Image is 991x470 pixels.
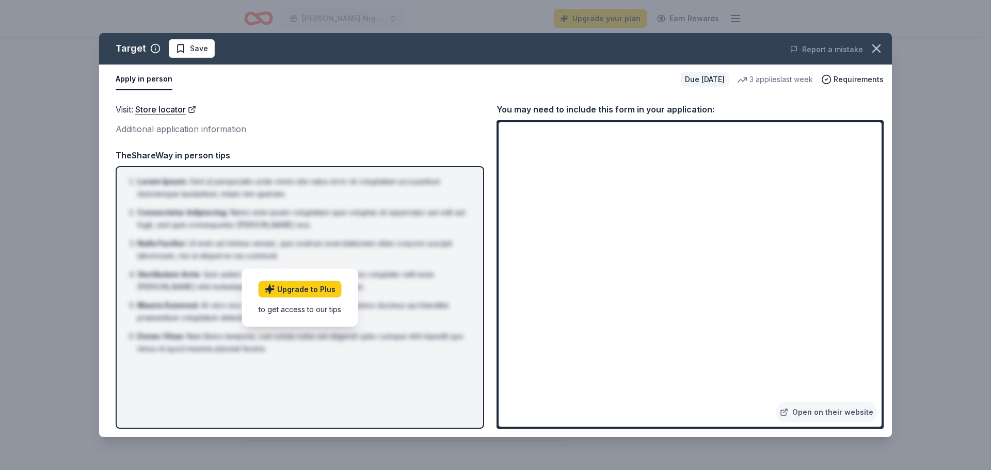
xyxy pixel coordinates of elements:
[137,206,469,231] li: Nemo enim ipsam voluptatem quia voluptas sit aspernatur aut odit aut fugit, sed quia consequuntur...
[169,39,215,58] button: Save
[116,103,484,116] div: Visit :
[137,270,201,279] span: Vestibulum Ante :
[137,268,469,293] li: Quis autem vel eum iure reprehenderit qui in ea voluptate velit esse [PERSON_NAME] nihil molestia...
[790,43,863,56] button: Report a mistake
[137,330,469,355] li: Nam libero tempore, cum soluta nobis est eligendi optio cumque nihil impedit quo minus id quod ma...
[116,149,484,162] div: TheShareWay in person tips
[137,239,186,248] span: Nulla Facilisi :
[116,69,172,90] button: Apply in person
[190,42,208,55] span: Save
[776,402,877,423] a: Open on their website
[821,73,884,86] button: Requirements
[137,237,469,262] li: Ut enim ad minima veniam, quis nostrum exercitationem ullam corporis suscipit laboriosam, nisi ut...
[137,332,185,341] span: Donec Vitae :
[116,40,146,57] div: Target
[137,177,188,186] span: Lorem Ipsum :
[259,303,342,314] div: to get access to our tips
[137,299,469,324] li: At vero eos et accusamus et iusto odio dignissimos ducimus qui blanditiis praesentium voluptatum ...
[116,122,484,136] div: Additional application information
[737,73,813,86] div: 3 applies last week
[137,208,228,217] span: Consectetur Adipiscing :
[259,281,342,297] a: Upgrade to Plus
[137,175,469,200] li: Sed ut perspiciatis unde omnis iste natus error sit voluptatem accusantium doloremque laudantium,...
[137,301,199,310] span: Mauris Euismod :
[497,103,884,116] div: You may need to include this form in your application:
[135,103,196,116] a: Store locator
[834,73,884,86] span: Requirements
[681,72,729,87] div: Due [DATE]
